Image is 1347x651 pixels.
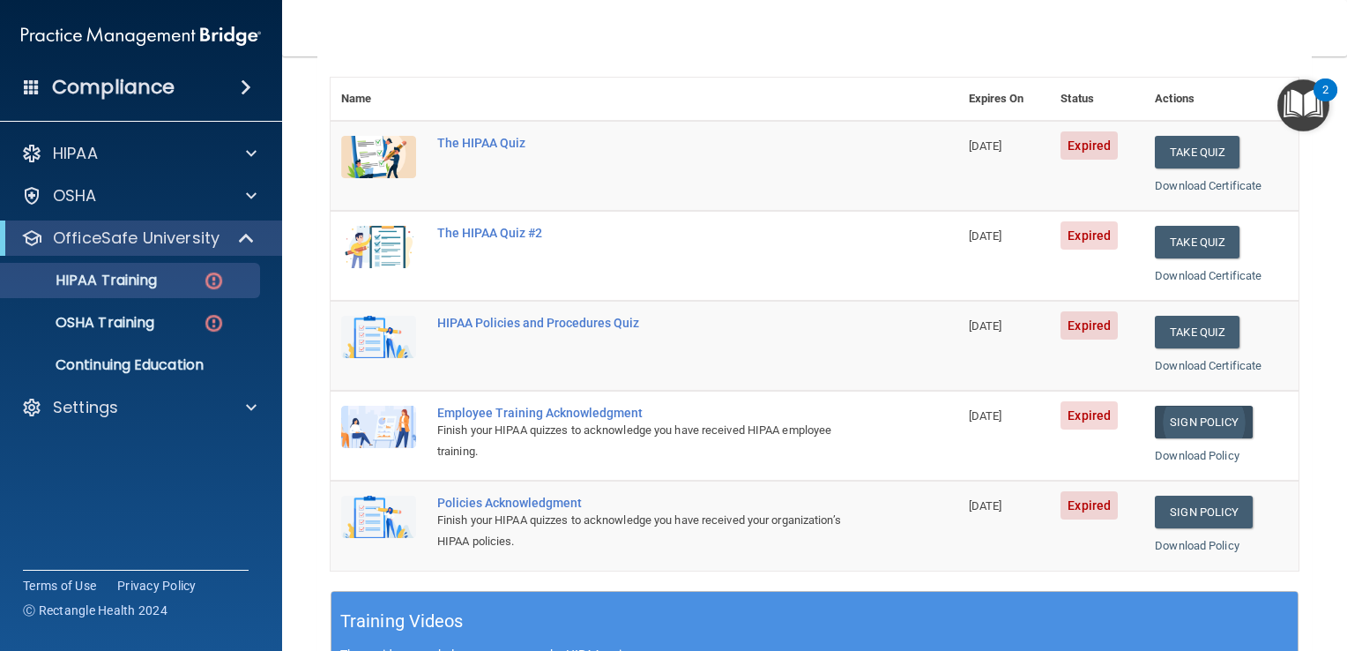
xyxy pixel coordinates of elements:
div: HIPAA Policies and Procedures Quiz [437,316,870,330]
span: Expired [1060,491,1118,520]
span: Expired [1060,311,1118,340]
a: Terms of Use [23,577,96,595]
div: Finish your HIPAA quizzes to acknowledge you have received your organization’s HIPAA policies. [437,510,870,552]
th: Status [1050,78,1144,121]
span: [DATE] [969,229,1002,243]
span: Expired [1060,131,1118,160]
a: Download Certificate [1155,359,1261,372]
span: [DATE] [969,409,1002,423]
span: [DATE] [969,499,1002,513]
img: danger-circle.6113f641.png [203,312,225,334]
a: Settings [21,397,257,418]
img: danger-circle.6113f641.png [203,270,225,292]
span: [DATE] [969,319,1002,333]
a: HIPAA [21,143,257,164]
a: Download Certificate [1155,179,1261,192]
a: OSHA [21,185,257,206]
p: Settings [53,397,118,418]
iframe: Drift Widget Chat Controller [1043,528,1326,598]
span: [DATE] [969,139,1002,153]
h4: Compliance [52,75,175,100]
button: Open Resource Center, 2 new notifications [1277,79,1329,131]
div: The HIPAA Quiz [437,136,870,150]
img: PMB logo [21,19,261,54]
p: OSHA [53,185,97,206]
th: Actions [1144,78,1299,121]
button: Take Quiz [1155,136,1239,168]
div: Employee Training Acknowledgment [437,406,870,420]
th: Name [331,78,427,121]
p: Continuing Education [11,356,252,374]
h5: Training Videos [340,606,464,637]
p: HIPAA Training [11,272,157,289]
a: Sign Policy [1155,406,1253,438]
div: The HIPAA Quiz #2 [437,226,870,240]
a: Download Policy [1155,449,1239,462]
a: Privacy Policy [117,577,197,595]
a: Sign Policy [1155,496,1253,528]
a: Download Certificate [1155,269,1261,282]
span: Expired [1060,401,1118,430]
p: OfficeSafe University [53,228,220,249]
div: 2 [1322,90,1328,113]
a: OfficeSafe University [21,228,256,249]
p: HIPAA [53,143,98,164]
span: Expired [1060,221,1118,250]
div: Policies Acknowledgment [437,496,870,510]
p: OSHA Training [11,314,154,332]
div: Finish your HIPAA quizzes to acknowledge you have received HIPAA employee training. [437,420,870,462]
button: Take Quiz [1155,226,1239,258]
button: Take Quiz [1155,316,1239,348]
th: Expires On [958,78,1051,121]
span: Ⓒ Rectangle Health 2024 [23,602,167,619]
